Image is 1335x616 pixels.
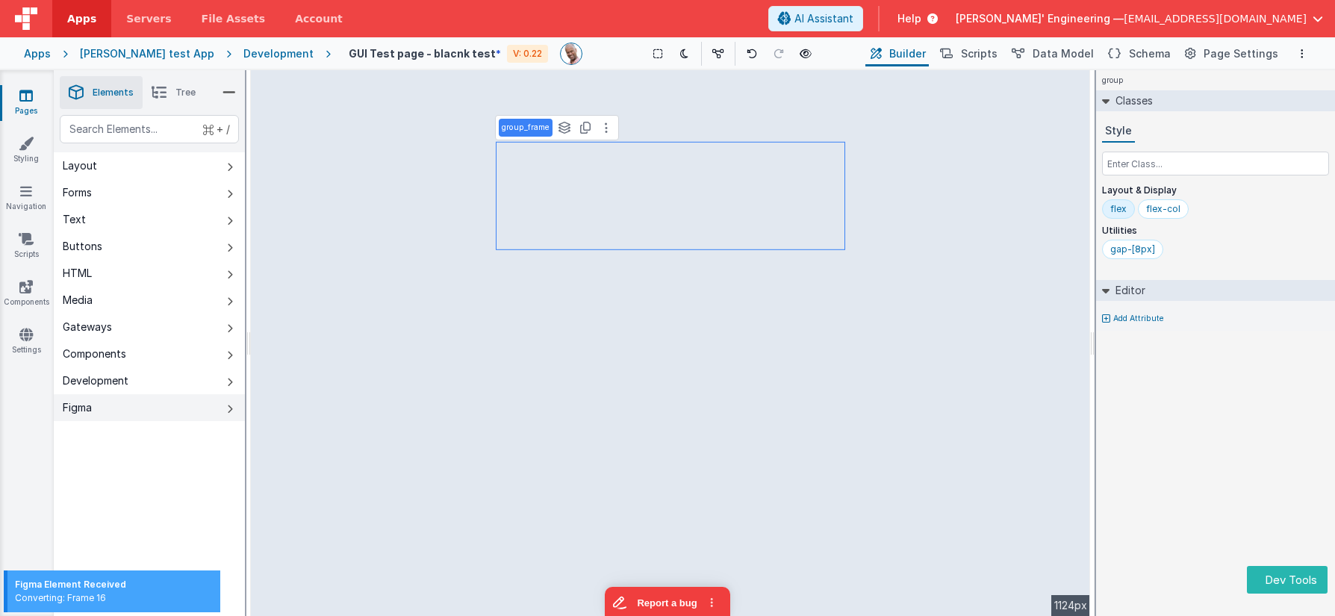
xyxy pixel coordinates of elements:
span: Servers [126,11,171,26]
input: Enter Class... [1102,152,1329,175]
span: + / [203,115,230,143]
div: Development [63,373,128,388]
div: --> [251,70,1090,616]
button: Text [54,206,245,233]
span: [PERSON_NAME]' Engineering — [956,11,1124,26]
img: 11ac31fe5dc3d0eff3fbbbf7b26fa6e1 [561,43,582,64]
div: [PERSON_NAME] test App [80,46,214,61]
div: V: 0.22 [507,45,548,63]
div: flex [1110,203,1127,215]
button: Style [1102,120,1135,143]
div: Gateways [63,320,112,335]
button: Components [54,340,245,367]
p: Utilities [1102,225,1329,237]
h4: group [1096,70,1129,90]
button: Schema [1103,41,1174,66]
h2: Classes [1110,90,1153,111]
div: Layout [63,158,97,173]
div: Development [243,46,314,61]
button: HTML [54,260,245,287]
div: HTML [63,266,92,281]
div: Figma [63,400,92,415]
button: Builder [865,41,929,66]
span: AI Assistant [794,11,853,26]
button: AI Assistant [768,6,863,31]
button: Gateways [54,314,245,340]
button: Data Model [1006,41,1097,66]
button: Dev Tools [1247,566,1328,594]
p: Add Attribute [1113,313,1164,325]
div: Text [63,212,86,227]
div: Media [63,293,93,308]
div: flex-col [1146,203,1180,215]
span: Help [897,11,921,26]
button: [PERSON_NAME]' Engineering — [EMAIL_ADDRESS][DOMAIN_NAME] [956,11,1323,26]
div: gap-[8px] [1110,243,1155,255]
div: Converting: Frame 16 [15,591,213,605]
span: File Assets [202,11,266,26]
button: Media [54,287,245,314]
button: Page Settings [1180,41,1281,66]
span: Scripts [961,46,998,61]
h4: GUI Test page - blacnk test [349,48,496,59]
button: Layout [54,152,245,179]
span: Schema [1129,46,1171,61]
div: Forms [63,185,92,200]
span: Builder [889,46,926,61]
span: [EMAIL_ADDRESS][DOMAIN_NAME] [1124,11,1307,26]
h2: Editor [1110,280,1145,301]
div: Buttons [63,239,102,254]
button: Figma [54,394,245,421]
span: Page Settings [1204,46,1278,61]
button: Buttons [54,233,245,260]
span: Apps [67,11,96,26]
span: Tree [175,87,196,99]
p: Layout & Display [1102,184,1329,196]
button: Options [1293,45,1311,63]
span: Data Model [1033,46,1094,61]
input: Search Elements... [60,115,239,143]
span: Elements [93,87,134,99]
div: Apps [24,46,51,61]
div: Figma Element Received [15,578,213,591]
div: Components [63,346,126,361]
div: 1124px [1051,595,1090,616]
button: Scripts [935,41,1001,66]
p: group_frame [502,122,550,134]
button: Development [54,367,245,394]
button: Forms [54,179,245,206]
button: Add Attribute [1102,313,1329,325]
